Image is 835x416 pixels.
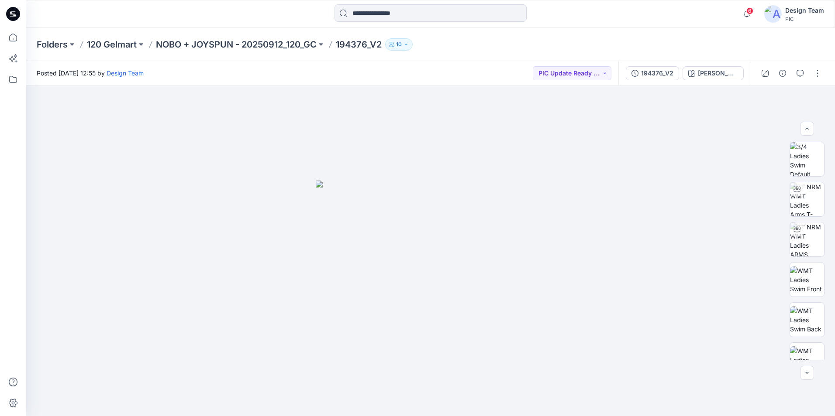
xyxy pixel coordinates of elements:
img: WMT Ladies Swim Left [790,346,824,374]
button: 194376_V2 [626,66,679,80]
img: WMT Ladies Swim Front [790,266,824,293]
img: 3/4 Ladies Swim Default [790,142,824,176]
div: 194376_V2 [641,68,673,78]
p: 194376_V2 [336,38,382,51]
span: 6 [746,7,753,14]
div: PIC [785,16,824,22]
div: [PERSON_NAME] [698,68,738,78]
p: 10 [396,40,402,49]
img: WMT Ladies Swim Back [790,306,824,334]
a: Folders [37,38,68,51]
a: 120 Gelmart [87,38,137,51]
a: NOBO + JOYSPUN - 20250912_120_GC [156,38,317,51]
img: TT NRM WMT Ladies Arms T-POSE [790,182,824,216]
button: 10 [385,38,413,51]
img: eyJhbGciOiJIUzI1NiIsImtpZCI6IjAiLCJzbHQiOiJzZXMiLCJ0eXAiOiJKV1QifQ.eyJkYXRhIjp7InR5cGUiOiJzdG9yYW... [316,181,545,416]
img: TT NRM WMT Ladies ARMS DOWN [790,222,824,256]
div: Design Team [785,5,824,16]
button: Details [776,66,790,80]
span: Posted [DATE] 12:55 by [37,68,144,78]
button: [PERSON_NAME] [683,66,744,80]
img: avatar [764,5,782,23]
a: Design Team [107,69,144,77]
